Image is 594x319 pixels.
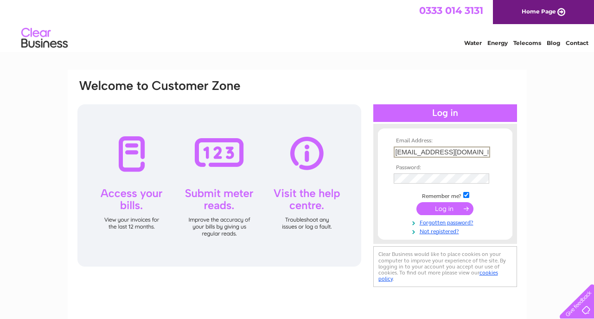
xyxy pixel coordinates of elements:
[513,39,541,46] a: Telecoms
[464,39,482,46] a: Water
[391,191,499,200] td: Remember me?
[394,226,499,235] a: Not registered?
[547,39,560,46] a: Blog
[78,5,517,45] div: Clear Business is a trading name of Verastar Limited (registered in [GEOGRAPHIC_DATA] No. 3667643...
[487,39,508,46] a: Energy
[419,5,483,16] a: 0333 014 3131
[378,269,498,282] a: cookies policy
[21,24,68,52] img: logo.png
[394,217,499,226] a: Forgotten password?
[373,246,517,287] div: Clear Business would like to place cookies on your computer to improve your experience of the sit...
[391,165,499,171] th: Password:
[566,39,588,46] a: Contact
[416,202,473,215] input: Submit
[391,138,499,144] th: Email Address:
